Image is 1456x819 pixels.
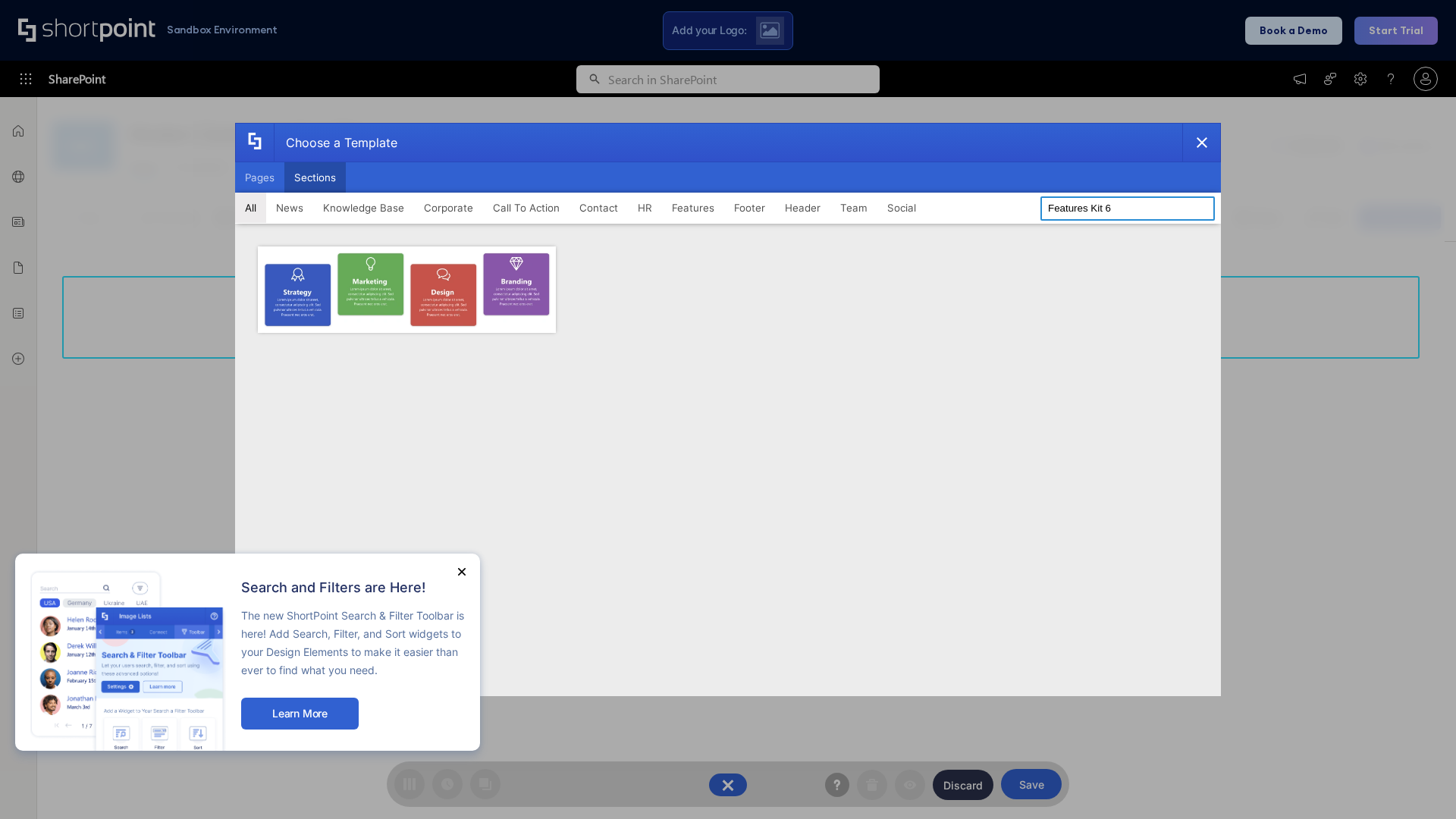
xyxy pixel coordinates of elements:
[235,162,284,193] button: Pages
[877,193,926,223] button: Social
[662,193,724,223] button: Features
[241,580,465,595] h2: Search and Filters are Here!
[1380,746,1456,819] iframe: Chat Widget
[235,193,266,223] button: All
[241,698,359,730] button: Learn More
[414,193,483,223] button: Corporate
[830,193,877,223] button: Team
[241,607,465,679] p: The new ShortPoint Search & Filter Toolbar is here! Add Search, Filter, and Sort widgets to your ...
[775,193,830,223] button: Header
[570,193,628,223] button: Contact
[483,193,570,223] button: Call To Action
[724,193,775,223] button: Footer
[628,193,662,223] button: HR
[266,193,313,223] button: News
[1040,196,1215,221] input: Search
[30,569,226,751] img: new feature image
[235,123,1221,696] div: template selector
[274,124,397,162] div: Choose a Template
[313,193,414,223] button: Knowledge Base
[284,162,346,193] button: Sections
